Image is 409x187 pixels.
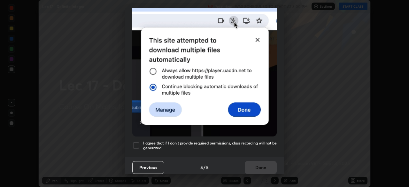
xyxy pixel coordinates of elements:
[200,164,203,171] h4: 5
[132,161,164,174] button: Previous
[204,164,205,171] h4: /
[206,164,209,171] h4: 5
[143,141,277,151] h5: I agree that if I don't provide required permissions, class recording will not be generated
